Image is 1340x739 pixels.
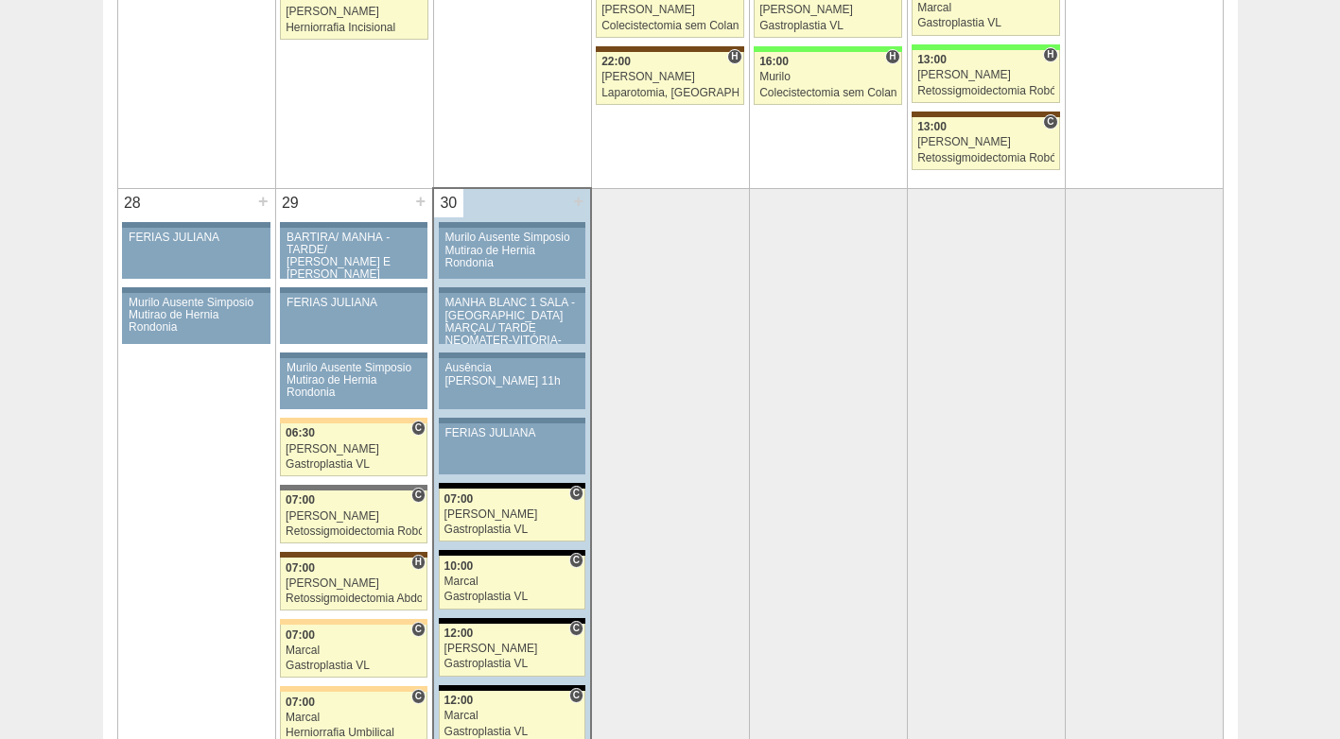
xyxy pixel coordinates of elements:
div: Murilo Ausente Simposio Mutirao de Hernia Rondonia [445,232,580,269]
div: [PERSON_NAME] [444,643,581,655]
div: Gastroplastia VL [444,591,581,603]
a: Murilo Ausente Simposio Mutirao de Hernia Rondonia [122,293,270,344]
div: [PERSON_NAME] [601,71,739,83]
div: Key: Santa Joana [912,112,1059,117]
a: C 06:30 [PERSON_NAME] Gastroplastia VL [280,423,427,476]
div: Key: Bartira [280,418,427,423]
div: Key: Aviso [280,352,427,358]
div: 30 [434,189,463,217]
div: Key: Santa Catarina [280,485,427,490]
a: MANHÃ BLANC 1 SALA -[GEOGRAPHIC_DATA] MARÇAL/ TARDE NEOMATER-VITÓRIA-BARTIRA [439,293,585,344]
span: Consultório [1043,114,1057,129]
div: Gastroplastia VL [286,660,422,672]
div: [PERSON_NAME] [286,577,422,590]
a: C 10:00 Marcal Gastroplastia VL [439,556,585,609]
div: Retossigmoidectomia Robótica [286,525,422,538]
a: C 12:00 [PERSON_NAME] Gastroplastia VL [439,624,585,677]
div: Key: Bartira [280,619,427,625]
a: FERIAS JULIANA [280,293,427,344]
div: Colecistectomia sem Colangiografia VL [759,87,896,99]
span: 13:00 [917,53,947,66]
a: H 16:00 Murilo Colecistectomia sem Colangiografia VL [754,52,901,105]
div: [PERSON_NAME] [917,69,1054,81]
span: 13:00 [917,120,947,133]
span: Consultório [569,688,583,703]
span: Hospital [411,555,426,570]
div: BARTIRA/ MANHÃ - TARDE/ [PERSON_NAME] E [PERSON_NAME] [287,232,421,282]
div: Key: Blanc [439,483,585,489]
div: Marcal [444,710,581,722]
div: Key: Santa Joana [596,46,743,52]
div: Key: Aviso [439,352,585,358]
div: Murilo [759,71,896,83]
div: Herniorrafia Umbilical [286,727,422,739]
div: Key: Aviso [439,418,585,423]
div: Key: Santa Joana [280,552,427,558]
div: [PERSON_NAME] [444,508,581,521]
div: Murilo Ausente Simposio Mutirao de Hernia Rondonia [287,362,421,400]
a: C 07:00 Marcal Gastroplastia VL [280,625,427,678]
span: Consultório [569,486,583,501]
span: 07:00 [286,628,315,642]
span: 16:00 [759,55,789,68]
div: Gastroplastia VL [444,524,581,536]
div: Key: Aviso [280,222,427,228]
a: Murilo Ausente Simposio Mutirao de Hernia Rondonia [280,358,427,409]
div: FERIAS JULIANA [129,232,264,244]
div: + [412,189,428,214]
div: FERIAS JULIANA [287,297,421,309]
div: Gastroplastia VL [759,20,896,32]
span: Consultório [411,689,426,704]
a: FERIAS JULIANA [439,423,585,474]
div: Key: Aviso [439,287,585,293]
a: Murilo Ausente Simposio Mutirao de Hernia Rondonia [439,228,585,279]
div: + [570,189,586,214]
div: Key: Blanc [439,618,585,624]
div: + [255,189,271,214]
span: Consultório [411,622,426,637]
span: 22:00 [601,55,631,68]
span: Consultório [569,553,583,568]
div: Key: Blanc [439,685,585,691]
a: C 07:00 [PERSON_NAME] Gastroplastia VL [439,489,585,541]
a: C 07:00 [PERSON_NAME] Retossigmoidectomia Robótica [280,490,427,543]
div: [PERSON_NAME] [286,510,422,523]
span: 10:00 [444,559,474,573]
div: Retossigmoidectomia Robótica [917,152,1054,164]
span: Hospital [727,49,741,64]
div: Herniorrafia Incisional [286,22,423,34]
div: Marcal [286,644,422,657]
span: 07:00 [286,696,315,709]
a: FERIAS JULIANA [122,228,270,279]
a: H 13:00 [PERSON_NAME] Retossigmoidectomia Robótica [912,50,1059,103]
span: Consultório [569,621,583,636]
span: Consultório [411,488,426,503]
div: Gastroplastia VL [917,17,1054,29]
div: Key: Blanc [439,550,585,556]
div: Key: Brasil [754,46,901,52]
span: Hospital [885,49,899,64]
div: MANHÃ BLANC 1 SALA -[GEOGRAPHIC_DATA] MARÇAL/ TARDE NEOMATER-VITÓRIA-BARTIRA [445,297,580,359]
a: C 13:00 [PERSON_NAME] Retossigmoidectomia Robótica [912,117,1059,170]
span: Consultório [411,421,426,436]
span: 07:00 [444,492,474,506]
div: Key: Aviso [122,222,270,228]
div: Retossigmoidectomia Abdominal VL [286,593,422,605]
div: Gastroplastia VL [286,458,422,471]
div: Gastroplastia VL [444,658,581,670]
div: [PERSON_NAME] [286,6,423,18]
div: 28 [118,189,148,217]
a: H 22:00 [PERSON_NAME] Laparotomia, [GEOGRAPHIC_DATA], Drenagem, Bridas VL [596,52,743,105]
div: Colecistectomia sem Colangiografia VL [601,20,739,32]
div: Ausência [PERSON_NAME] 11h [445,362,580,387]
div: Marcal [917,2,1054,14]
div: 29 [276,189,305,217]
div: Marcal [444,576,581,588]
a: Ausência [PERSON_NAME] 11h [439,358,585,409]
div: Murilo Ausente Simposio Mutirao de Hernia Rondonia [129,297,264,335]
span: 12:00 [444,627,474,640]
div: [PERSON_NAME] [601,4,739,16]
div: Key: Brasil [912,44,1059,50]
div: Key: Aviso [280,287,427,293]
span: 07:00 [286,561,315,575]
